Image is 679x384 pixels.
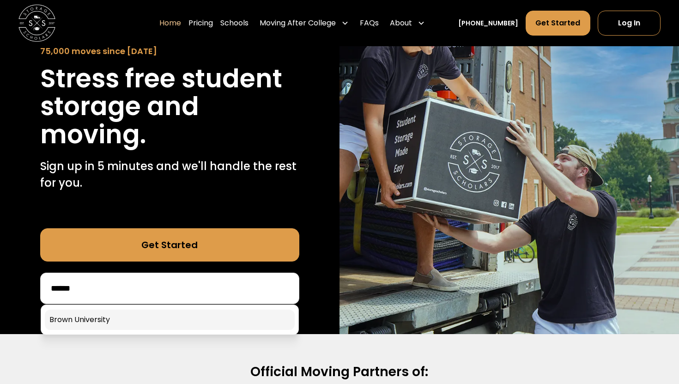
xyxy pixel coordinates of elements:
a: FAQs [360,10,379,36]
a: Get Started [526,11,590,36]
div: Moving After College [260,18,336,29]
h1: Stress free student storage and moving. [40,65,299,149]
a: Log In [598,11,661,36]
div: Moving After College [256,10,352,36]
h2: Official Moving Partners of: [43,364,636,381]
div: About [386,10,429,36]
div: 75,000 moves since [DATE] [40,45,299,57]
a: Pricing [188,10,213,36]
a: [PHONE_NUMBER] [458,18,518,28]
a: Get Started [40,228,299,262]
p: Sign up in 5 minutes and we'll handle the rest for you. [40,158,299,191]
a: Home [159,10,181,36]
img: Storage Scholars main logo [18,5,55,42]
div: About [390,18,412,29]
a: Schools [220,10,249,36]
